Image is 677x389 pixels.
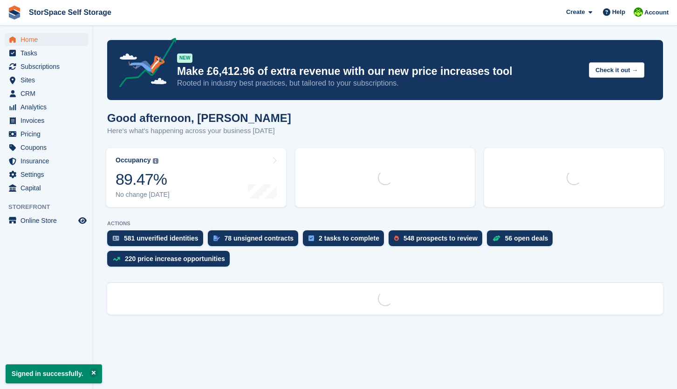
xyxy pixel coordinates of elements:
a: menu [5,214,88,227]
a: 2 tasks to complete [303,230,389,251]
span: CRM [21,87,76,100]
a: menu [5,168,88,181]
a: menu [5,87,88,100]
p: Rooted in industry best practices, but tailored to your subscriptions. [177,78,581,88]
img: price-adjustments-announcement-icon-8257ccfd72463d97f412b2fc003d46551f7dbcb40ab6d574587a9cd5c0d94... [111,38,177,91]
div: No change [DATE] [116,191,170,199]
span: Coupons [21,141,76,154]
span: Home [21,33,76,46]
span: Storefront [8,202,93,212]
p: ACTIONS [107,221,663,227]
span: Analytics [21,101,76,114]
a: Occupancy 89.47% No change [DATE] [106,148,286,207]
img: deal-1b604bf984904fb50ccaf53a9ad4b4a5d6e5aea283cecdc64d6e3604feb123c2.svg [492,235,500,241]
span: Help [612,7,625,17]
div: 581 unverified identities [124,235,198,242]
a: 220 price increase opportunities [107,251,234,271]
img: task-75834270c22a3079a89374b754ae025e5fb1db73e45f91037f5363f120a921f8.svg [308,235,314,241]
div: 548 prospects to review [403,235,478,242]
a: menu [5,127,88,141]
a: 78 unsigned contracts [208,230,303,251]
div: Occupancy [116,156,150,164]
div: 56 open deals [505,235,548,242]
p: Signed in successfully. [6,364,102,383]
div: 89.47% [116,170,170,189]
a: menu [5,74,88,87]
span: Settings [21,168,76,181]
span: Subscriptions [21,60,76,73]
a: menu [5,154,88,168]
span: Account [644,8,669,17]
span: Create [566,7,585,17]
a: menu [5,47,88,60]
div: 220 price increase opportunities [125,255,225,262]
a: StorSpace Self Storage [25,5,115,20]
div: NEW [177,54,192,63]
span: Capital [21,181,76,194]
div: 2 tasks to complete [319,235,379,242]
span: Sites [21,74,76,87]
img: price_increase_opportunities-93ffe204e8149a01c8c9dc8f82e8f89637d9d84a8eef4429ea346261dce0b2c0.svg [113,257,120,261]
span: Online Store [21,214,76,227]
span: Invoices [21,114,76,127]
img: icon-info-grey-7440780725fd019a000dd9b08b2336e03edf1995a4989e88bcd33f0948082b44.svg [153,158,158,164]
p: Make £6,412.96 of extra revenue with our new price increases tool [177,65,581,78]
a: 56 open deals [487,230,558,251]
a: menu [5,60,88,73]
img: contract_signature_icon-13c848040528278c33f63329250d36e43548de30e8caae1d1a13099fd9432cc5.svg [213,235,220,241]
a: Preview store [77,215,88,226]
span: Pricing [21,127,76,141]
img: prospect-51fa495bee0391a8d652442698ab0144808aea92771e9ea1ae160a38d050c398.svg [394,235,399,241]
span: Tasks [21,47,76,60]
span: Insurance [21,154,76,168]
a: menu [5,114,88,127]
div: 78 unsigned contracts [225,235,294,242]
button: Check it out → [589,62,644,78]
a: 581 unverified identities [107,230,208,251]
img: stora-icon-8386f47178a22dfd0bd8f6a31ec36ba5ce8667c1dd55bd0f319d3a0aa187defe.svg [7,6,21,20]
a: menu [5,181,88,194]
a: menu [5,141,88,154]
a: menu [5,33,88,46]
a: 548 prospects to review [389,230,487,251]
img: paul catt [634,7,643,17]
p: Here's what's happening across your business [DATE] [107,126,291,136]
img: verify_identity-adf6edd0f0f0b5bbfe63781bf79b02c33cf7c696d77639b501bdc392416b5a36.svg [113,235,119,241]
a: menu [5,101,88,114]
h1: Good afternoon, [PERSON_NAME] [107,112,291,124]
